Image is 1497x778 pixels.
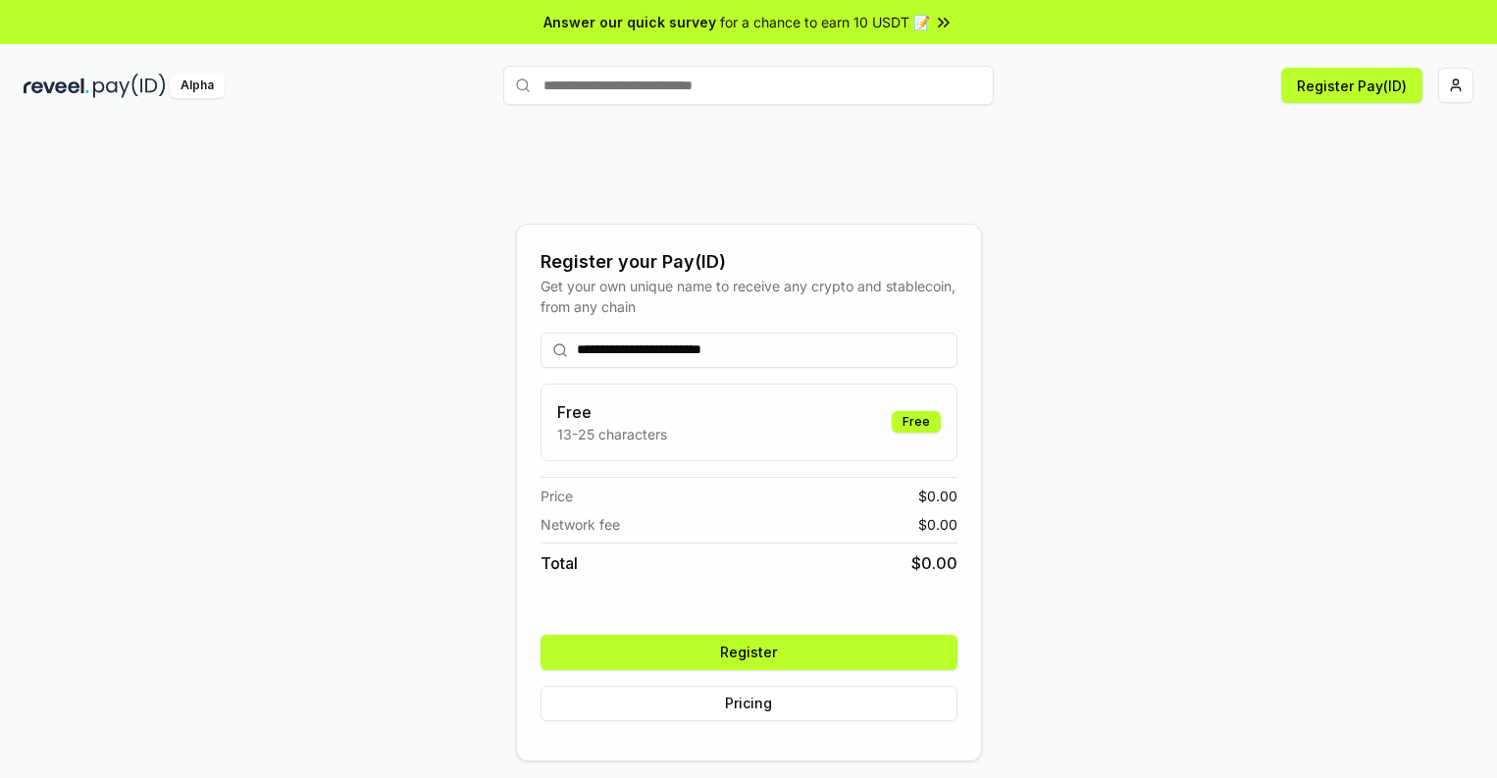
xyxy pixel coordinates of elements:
[557,400,667,424] h3: Free
[93,74,166,98] img: pay_id
[541,551,578,575] span: Total
[541,486,573,506] span: Price
[543,12,716,32] span: Answer our quick survey
[541,514,620,535] span: Network fee
[170,74,225,98] div: Alpha
[892,411,941,433] div: Free
[720,12,930,32] span: for a chance to earn 10 USDT 📝
[918,514,957,535] span: $ 0.00
[557,424,667,444] p: 13-25 characters
[24,74,89,98] img: reveel_dark
[541,276,957,317] div: Get your own unique name to receive any crypto and stablecoin, from any chain
[541,686,957,721] button: Pricing
[541,248,957,276] div: Register your Pay(ID)
[1281,68,1422,103] button: Register Pay(ID)
[911,551,957,575] span: $ 0.00
[541,635,957,670] button: Register
[918,486,957,506] span: $ 0.00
